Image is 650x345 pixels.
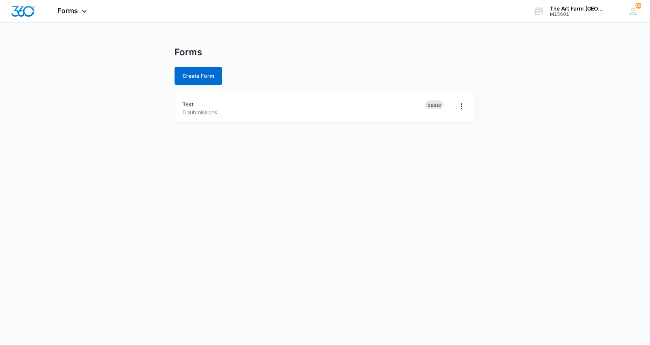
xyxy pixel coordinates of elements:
[182,108,425,116] p: 0 submissions
[635,3,641,9] div: notifications count
[425,100,443,109] div: Basic
[456,100,468,112] button: Overflow Menu
[58,7,78,15] span: Forms
[182,101,193,107] a: Test
[175,67,222,85] button: Create Form
[550,12,605,17] div: account id
[635,3,641,9] span: 104
[175,47,202,58] h1: Forms
[550,6,605,12] div: account name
